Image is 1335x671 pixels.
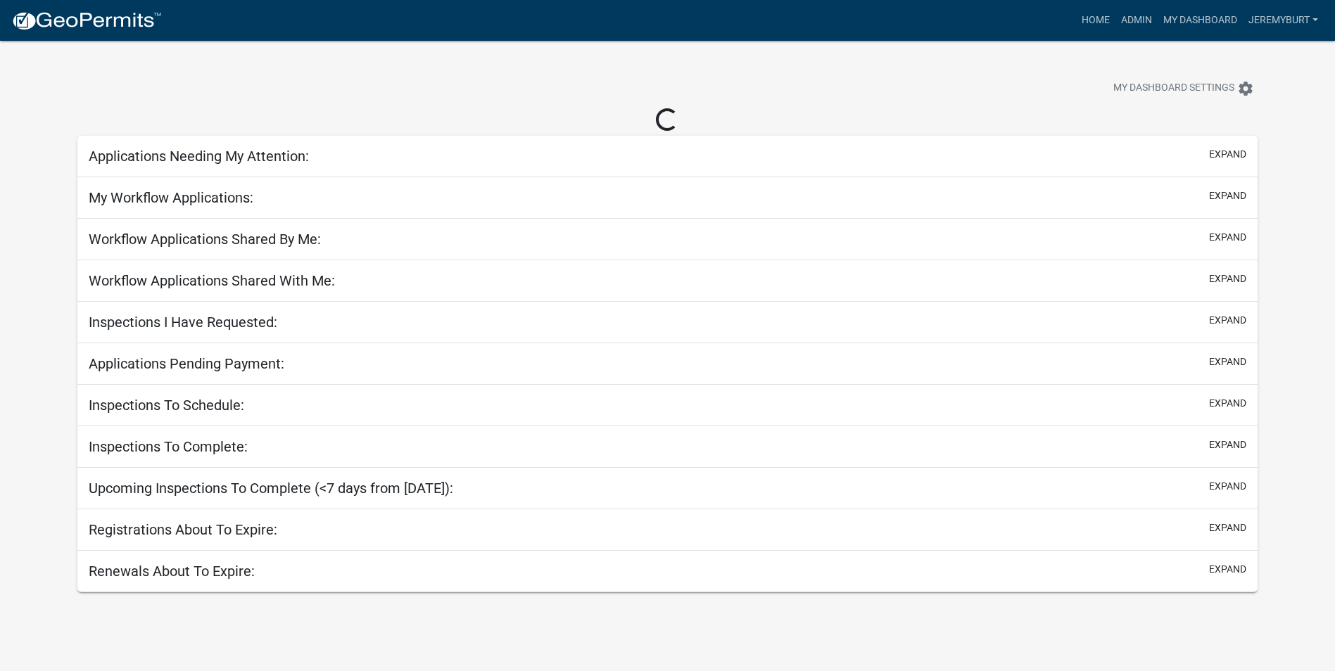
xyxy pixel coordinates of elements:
[1209,396,1246,411] button: expand
[1158,7,1243,34] a: My Dashboard
[1209,354,1246,369] button: expand
[89,480,453,497] h5: Upcoming Inspections To Complete (<7 days from [DATE]):
[89,397,244,414] h5: Inspections To Schedule:
[1209,437,1246,452] button: expand
[1209,147,1246,162] button: expand
[89,231,321,248] h5: Workflow Applications Shared By Me:
[89,563,255,580] h5: Renewals About To Expire:
[1209,520,1246,535] button: expand
[1209,313,1246,328] button: expand
[1237,80,1254,97] i: settings
[1113,80,1234,97] span: My Dashboard Settings
[1209,230,1246,245] button: expand
[1102,75,1265,102] button: My Dashboard Settingssettings
[89,314,277,331] h5: Inspections I Have Requested:
[1209,479,1246,494] button: expand
[1076,7,1115,34] a: Home
[1115,7,1158,34] a: Admin
[89,272,335,289] h5: Workflow Applications Shared With Me:
[1209,562,1246,577] button: expand
[1209,271,1246,286] button: expand
[89,355,284,372] h5: Applications Pending Payment:
[89,438,248,455] h5: Inspections To Complete:
[1243,7,1324,34] a: JeremyBurt
[89,148,309,165] h5: Applications Needing My Attention:
[89,189,253,206] h5: My Workflow Applications:
[89,521,277,538] h5: Registrations About To Expire:
[1209,188,1246,203] button: expand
